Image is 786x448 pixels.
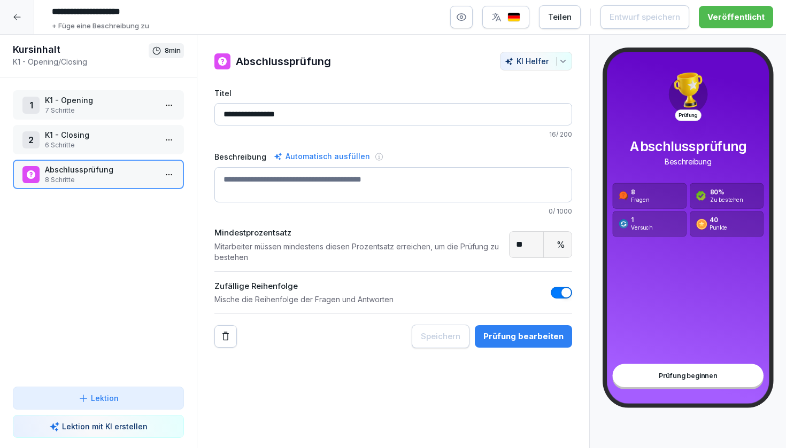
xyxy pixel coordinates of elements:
[710,188,743,196] p: 80 %
[421,331,460,342] div: Speichern
[13,387,184,410] button: Lektion
[214,130,572,139] p: 16 / 200
[707,11,765,23] div: Veröffentlicht
[45,164,156,175] p: Abschlussprüfung
[507,12,520,22] img: de.svg
[510,232,544,257] input: Passing Score
[709,216,727,224] p: 40
[52,21,149,32] p: + Füge eine Beschreibung zu
[612,364,763,387] div: Prüfung beginnen
[22,131,40,148] div: 2
[91,392,119,404] p: Lektion
[412,325,469,348] button: Speichern
[45,140,156,150] p: 6 Schritte
[214,280,394,293] p: Zufällige Reihenfolge
[62,421,148,432] p: Lektion mit KI erstellen
[13,56,149,67] p: K1 - Opening/Closing
[631,216,652,224] p: 1
[214,325,237,348] button: Remove
[500,52,572,70] button: KI Helfer
[710,196,743,203] p: Zu bestehen
[13,90,184,120] div: 1K1 - Opening7 Schritte
[619,219,629,229] img: assessment_attempt.svg
[619,191,629,201] img: assessment_question.svg
[483,331,564,342] div: Prüfung bearbeiten
[610,11,680,23] div: Entwurf speichern
[631,196,649,203] p: Fragen
[674,109,701,121] p: Prüfung
[214,294,394,305] p: Mische die Reihenfolge der Fragen und Antworten
[236,53,331,69] h1: Abschlussprüfung
[13,160,184,189] div: Abschlussprüfung8 Schritte
[539,5,581,29] button: Teilen
[214,151,266,162] label: Beschreibung
[45,175,156,185] p: 8 Schritte
[45,95,156,106] p: K1 - Opening
[709,224,727,231] p: Punkte
[631,188,649,196] p: 8
[214,227,504,239] p: Mindestprozentsatz
[45,106,156,115] p: 7 Schritte
[631,224,652,231] p: Versuch
[165,45,181,56] p: 8 min
[214,88,572,99] label: Titel
[475,325,572,348] button: Prüfung bearbeiten
[544,232,578,257] div: %
[45,129,156,140] p: K1 - Closing
[696,191,706,201] img: assessment_check.svg
[548,11,572,23] div: Teilen
[214,241,504,263] p: Mitarbeiter müssen mindestens diesen Prozentsatz erreichen, um die Prüfung zu bestehen
[272,150,372,163] div: Automatisch ausfüllen
[699,6,773,28] button: Veröffentlicht
[696,218,707,230] img: assessment_coin.svg
[600,5,689,29] button: Entwurf speichern
[13,43,149,56] h1: Kursinhalt
[505,57,567,66] div: KI Helfer
[630,158,746,167] p: Beschreibung
[630,139,746,154] p: Abschlussprüfung
[214,207,572,216] p: 0 / 1000
[13,125,184,154] div: 2K1 - Closing6 Schritte
[13,415,184,438] button: Lektion mit KI erstellen
[22,97,40,114] div: 1
[667,69,708,111] img: trophy.png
